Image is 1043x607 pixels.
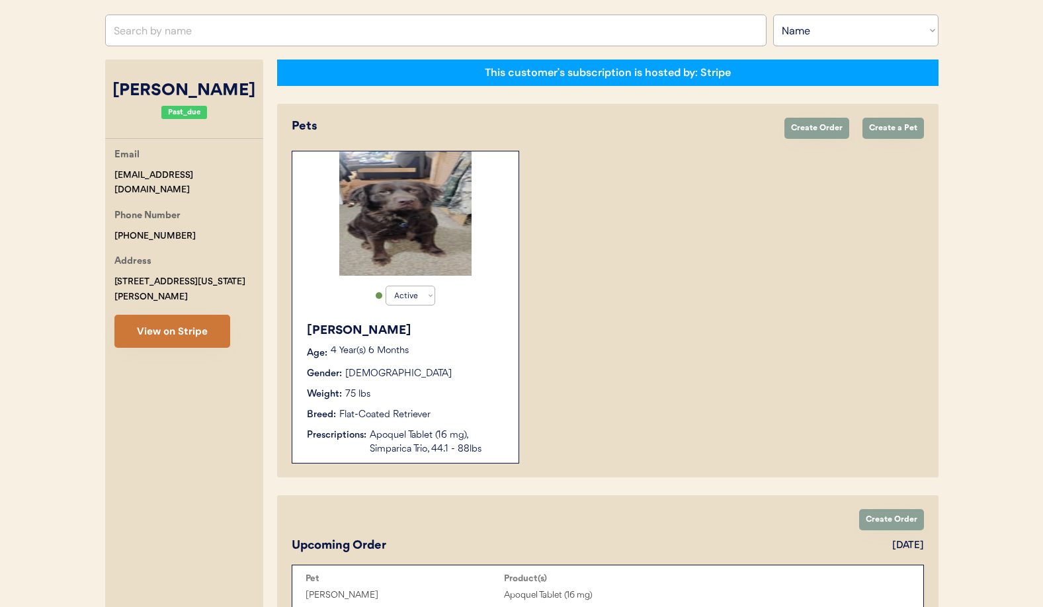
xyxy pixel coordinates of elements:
[114,147,140,164] div: Email
[105,15,767,46] input: Search by name
[307,387,342,401] div: Weight:
[504,573,702,584] div: Product(s)
[307,428,366,442] div: Prescriptions:
[114,208,181,225] div: Phone Number
[339,408,431,422] div: Flat-Coated Retriever
[114,168,263,198] div: [EMAIL_ADDRESS][DOMAIN_NAME]
[114,274,263,305] div: [STREET_ADDRESS][US_STATE][PERSON_NAME]
[485,65,731,80] div: This customer's subscription is hosted by: Stripe
[784,118,849,139] button: Create Order
[307,367,342,381] div: Gender:
[345,387,370,401] div: 75 lbs
[504,588,702,603] div: Apoquel Tablet (16 mg)
[339,151,472,276] img: mms-MMff3731685f3f9f89fe05933ae7d58272-9b25bdde-e6b6-469a-a39f-3b7930fece1f.jpeg
[306,573,504,584] div: Pet
[114,254,151,270] div: Address
[370,428,505,456] div: Apoquel Tablet (16 mg), Simparica Trio, 44.1 - 88lbs
[307,408,336,422] div: Breed:
[892,539,924,553] div: [DATE]
[114,315,230,348] button: View on Stripe
[307,346,327,360] div: Age:
[105,79,263,104] div: [PERSON_NAME]
[306,588,504,603] div: [PERSON_NAME]
[114,229,196,244] div: [PHONE_NUMBER]
[859,509,924,530] button: Create Order
[292,537,386,555] div: Upcoming Order
[331,346,505,356] p: 4 Year(s) 6 Months
[307,322,505,340] div: [PERSON_NAME]
[292,118,771,136] div: Pets
[862,118,924,139] button: Create a Pet
[345,367,452,381] div: [DEMOGRAPHIC_DATA]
